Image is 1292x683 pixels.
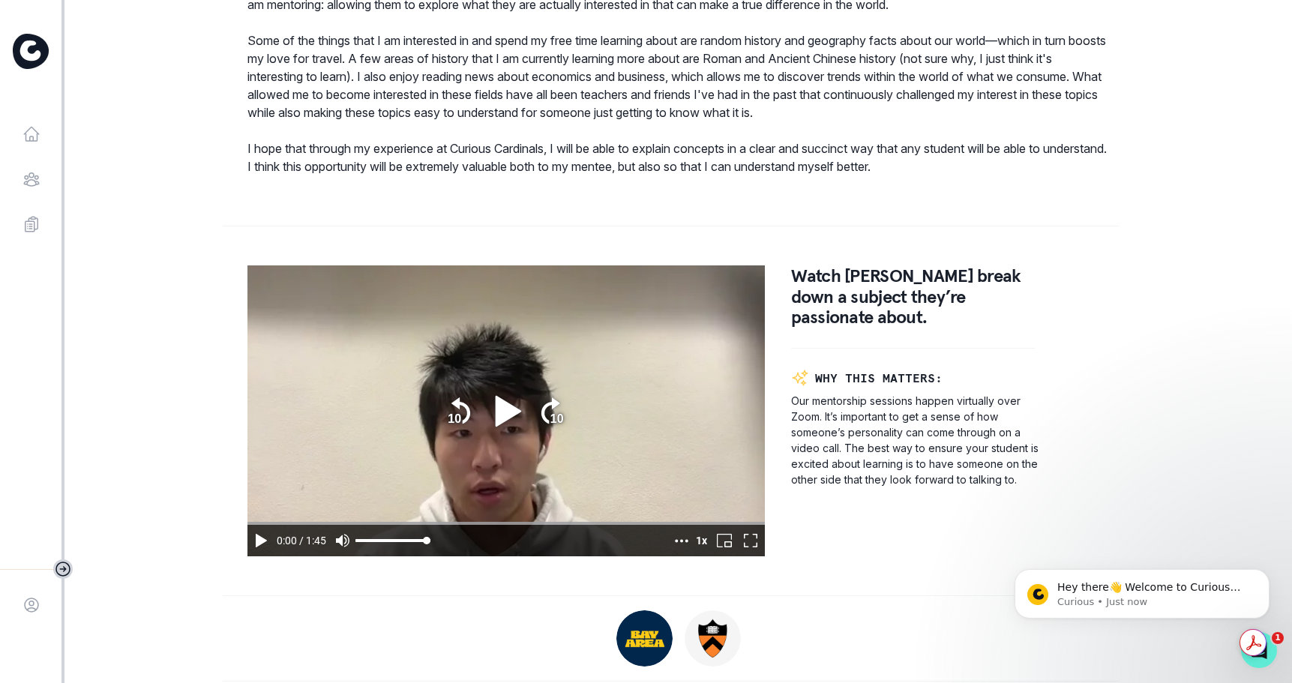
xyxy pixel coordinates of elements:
img: Curious Cardinals Logo [13,34,49,69]
iframe: Intercom notifications message [992,538,1292,643]
p: Watch [PERSON_NAME] break down a subject they’re passionate about. [791,265,1050,328]
img: Bay Area [616,610,673,667]
p: Some of the things that I am interested in and spend my free time learning about are random histo... [247,31,1110,121]
p: WHY THIS MATTERS: [815,369,943,387]
p: Our mentorship sessions happen virtually over Zoom. It’s important to get a sense of how someone’... [791,393,1050,487]
p: I hope that through my experience at Curious Cardinals, I will be able to explain concepts in a c... [247,139,1110,175]
img: Princeton II [685,610,741,667]
button: Toggle sidebar [53,559,73,579]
